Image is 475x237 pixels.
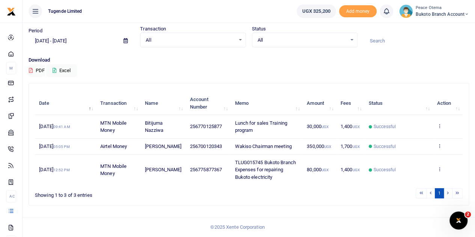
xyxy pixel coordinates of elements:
span: Successful [374,143,396,150]
th: Status: activate to sort column ascending [364,92,433,115]
span: Airtel Money [100,143,127,149]
span: TLUG015745 Bukoto Branch Expenses for repairing Bukoto electricity [235,160,296,180]
th: Action: activate to sort column ascending [433,92,463,115]
small: UGX [321,125,329,129]
input: Search [363,35,469,47]
span: [DATE] [39,143,69,149]
label: Status [252,25,266,33]
small: UGX [352,125,359,129]
th: Amount: activate to sort column ascending [303,92,336,115]
span: 1,700 [341,143,360,149]
th: Memo: activate to sort column ascending [231,92,303,115]
span: 256770125877 [190,124,222,129]
small: 09:41 AM [53,125,70,129]
span: [DATE] [39,124,70,129]
span: 256775877367 [190,167,222,172]
a: logo-small logo-large logo-large [7,8,16,14]
span: MTN Mobile Money [100,120,127,133]
label: Transaction [140,25,166,33]
a: UGX 325,200 [297,5,336,18]
span: Bukoto Branch account [416,11,469,18]
div: Showing 1 to 3 of 3 entries [35,187,210,199]
span: 80,000 [307,167,329,172]
input: select period [29,35,118,47]
a: profile-user Peace Otema Bukoto Branch account [399,5,469,18]
li: Ac [6,190,16,202]
small: UGX [352,145,359,149]
small: UGX [321,168,329,172]
span: 30,000 [307,124,329,129]
img: profile-user [399,5,413,18]
span: Successful [374,123,396,130]
span: Lunch for sales Training program [235,120,287,133]
iframe: Intercom live chat [449,211,467,229]
span: All [146,36,235,44]
span: MTN Mobile Money [100,163,127,177]
span: [PERSON_NAME] [145,167,181,172]
span: Successful [374,166,396,173]
span: 1,400 [341,124,360,129]
a: 1 [435,188,444,198]
span: 1,400 [341,167,360,172]
span: Tugende Limited [45,8,85,15]
small: UGX [352,168,359,172]
span: UGX 325,200 [302,8,330,15]
small: 12:52 PM [53,168,70,172]
span: [PERSON_NAME] [145,143,181,149]
span: Wakiso Chairman meeting [235,143,291,149]
button: Excel [46,64,77,77]
span: All [258,36,347,44]
li: Wallet ballance [294,5,339,18]
small: 05:05 PM [53,145,70,149]
p: Download [29,56,469,64]
th: Fees: activate to sort column ascending [336,92,365,115]
small: UGX [324,145,331,149]
li: Toup your wallet [339,5,377,18]
span: 2 [465,211,471,217]
span: [DATE] [39,167,69,172]
li: M [6,62,16,74]
label: Period [29,27,42,35]
th: Transaction: activate to sort column ascending [96,92,141,115]
a: Add money [339,8,377,14]
th: Name: activate to sort column ascending [141,92,186,115]
span: Bitijuma Nazziwa [145,120,163,133]
button: PDF [29,64,45,77]
span: Add money [339,5,377,18]
img: logo-small [7,7,16,16]
span: 256700120343 [190,143,222,149]
small: Peace Otema [416,5,469,11]
span: 350,000 [307,143,331,149]
th: Account Number: activate to sort column ascending [186,92,231,115]
th: Date: activate to sort column descending [35,92,96,115]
